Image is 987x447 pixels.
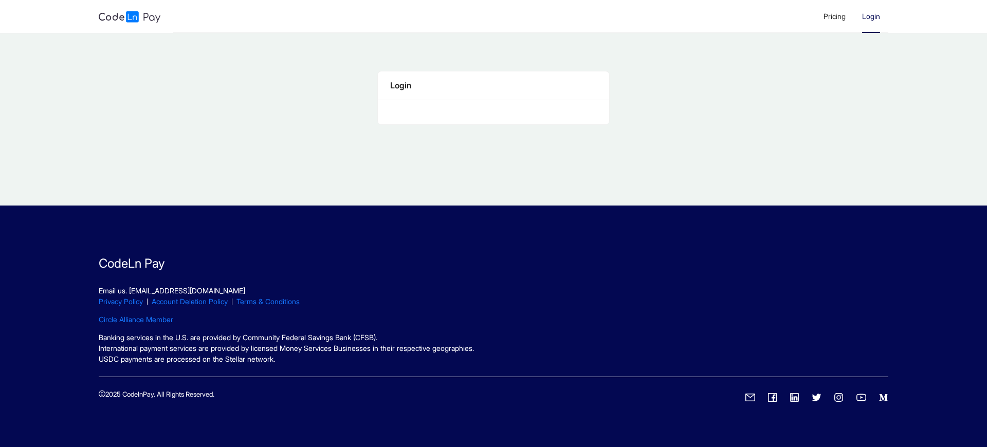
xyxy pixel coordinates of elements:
[767,393,777,402] span: facebook
[834,393,844,402] span: instagram
[99,389,214,400] p: 2025 CodelnPay. All Rights Reserved.
[99,11,160,23] img: logo
[812,391,821,403] a: twitter
[99,297,143,306] a: Privacy Policy
[745,391,755,403] a: mail
[856,393,866,402] span: youtube
[790,393,799,402] span: linkedin
[879,391,888,403] a: medium
[824,12,846,21] span: Pricing
[99,390,105,397] span: copyright
[790,391,799,403] a: linkedin
[834,391,844,403] a: instagram
[99,254,888,273] p: CodeLn Pay
[99,315,173,324] a: Circle Alliance Member
[879,393,888,402] span: medium
[390,79,596,92] div: Login
[99,333,474,363] span: Banking services in the U.S. are provided by Community Federal Savings Bank (CFSB). International...
[856,391,866,403] a: youtube
[767,391,777,403] a: facebook
[99,286,245,295] a: Email us. [EMAIL_ADDRESS][DOMAIN_NAME]
[745,393,755,402] span: mail
[812,393,821,402] span: twitter
[862,12,880,21] span: Login
[236,297,300,306] a: Terms & Conditions
[152,297,228,306] a: Account Deletion Policy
